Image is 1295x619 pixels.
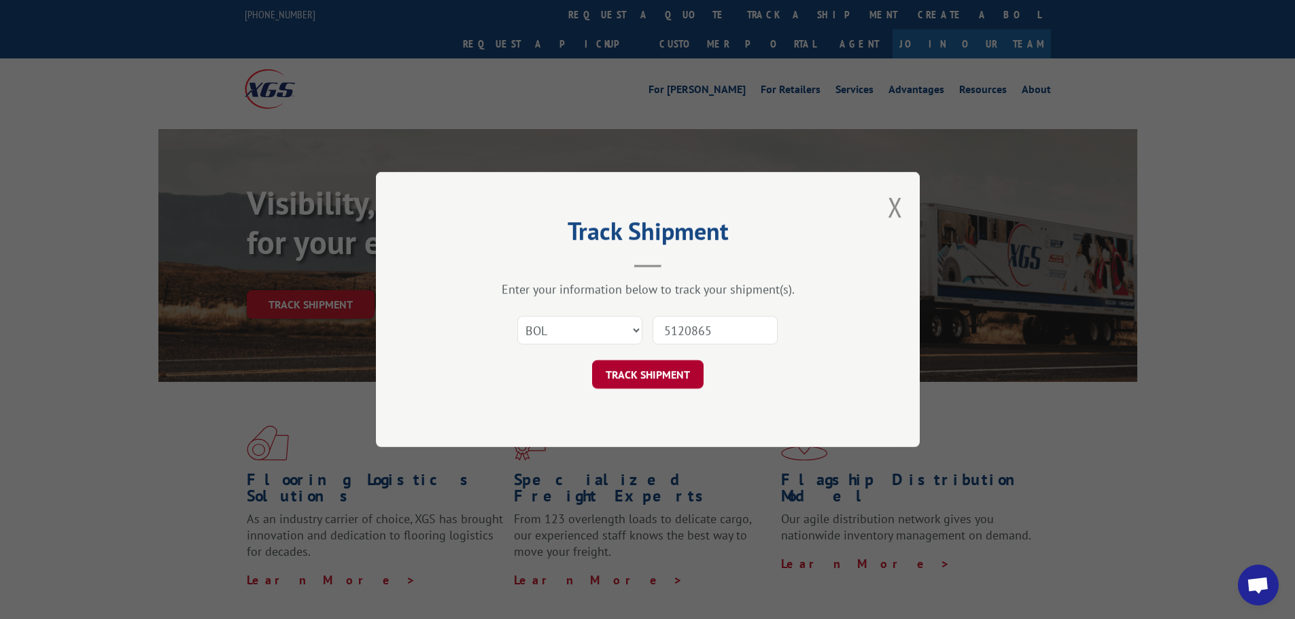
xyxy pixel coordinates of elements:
[444,222,852,247] h2: Track Shipment
[888,189,903,225] button: Close modal
[1238,565,1279,605] a: Open chat
[592,360,704,389] button: TRACK SHIPMENT
[653,316,778,344] input: Number(s)
[444,281,852,297] div: Enter your information below to track your shipment(s).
